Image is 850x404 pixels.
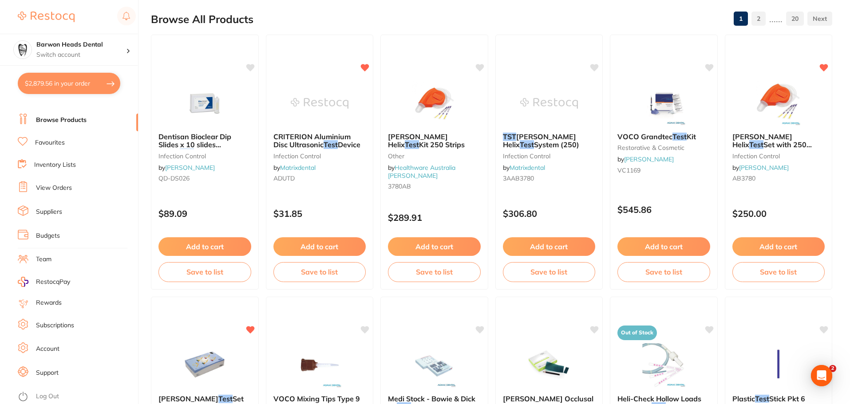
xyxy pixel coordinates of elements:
[158,174,190,182] span: QD-DS026
[180,149,194,157] em: Test
[503,237,596,256] button: Add to cart
[151,13,253,26] h2: Browse All Products
[750,343,807,388] img: Plastic Test Stick Pkt 6
[624,155,674,163] a: [PERSON_NAME]
[273,262,366,282] button: Save to list
[14,41,32,59] img: Barwon Heads Dental
[617,166,640,174] span: VC1169
[388,212,481,223] p: $289.91
[617,204,710,215] p: $545.86
[158,394,218,403] span: [PERSON_NAME]
[635,343,692,388] img: Heli-Check Hollow Loads Challenge Test
[732,395,825,403] b: Plastic Test Stick Pkt 6
[158,237,251,256] button: Add to cart
[672,132,687,141] em: Test
[405,343,463,388] img: Medi Stock - Bowie & Dick 20 Test Packs / Box
[36,116,87,125] a: Browse Products
[273,174,295,182] span: ADUTD
[732,237,825,256] button: Add to cart
[617,326,657,340] span: Out of Stock
[35,138,65,147] a: Favourites
[388,132,448,149] span: [PERSON_NAME] Helix
[769,14,783,24] p: ......
[734,10,748,27] a: 1
[280,164,316,172] a: Matrixdental
[18,390,135,404] button: Log Out
[751,10,766,27] a: 2
[510,164,545,172] a: Matrixdental
[617,155,674,163] span: by
[617,262,710,282] button: Save to list
[36,345,59,353] a: Account
[503,174,534,182] span: 3AAB3780
[273,133,366,149] b: CRITERION Aluminium Disc Ultrasonic Test Device
[732,208,825,219] p: $250.00
[388,262,481,282] button: Save to list
[18,73,120,94] button: $2,879.56 in your order
[755,394,769,403] em: Test
[786,10,804,27] a: 20
[811,365,832,386] div: Open Intercom Messenger
[273,153,366,160] small: infection control
[273,132,351,149] span: CRITERION Aluminium Disc Ultrasonic
[503,262,596,282] button: Save to list
[829,365,836,372] span: 2
[291,81,348,126] img: CRITERION Aluminium Disc Ultrasonic Test Device
[158,208,251,219] p: $89.09
[617,133,710,141] b: VOCO Grandtec Test Kit
[338,140,360,149] span: Device
[732,262,825,282] button: Save to list
[388,153,481,160] small: other
[750,81,807,126] img: Browne Helix Test Set with 250 Strips
[273,208,366,219] p: $31.85
[739,164,789,172] a: [PERSON_NAME]
[503,132,576,149] span: [PERSON_NAME] Helix
[520,81,578,126] img: TST Browne Helix Test System (250)
[388,164,455,180] a: Healthware Australia [PERSON_NAME]
[769,394,805,403] span: Stick Pkt 6
[749,140,763,149] em: Test
[36,40,126,49] h4: Barwon Heads Dental
[18,7,75,27] a: Restocq Logo
[18,277,28,287] img: RestocqPay
[388,182,411,190] span: 3780AB
[732,394,755,403] span: Plastic
[36,369,59,377] a: Support
[324,140,338,149] em: Test
[218,394,233,403] em: Test
[36,231,60,240] a: Budgets
[36,208,62,216] a: Suppliers
[36,392,59,401] a: Log Out
[158,132,231,157] span: Dentisan Bioclear Dip Slides x 10 slides Water
[732,132,792,149] span: [PERSON_NAME] Helix
[388,237,481,256] button: Add to cart
[36,321,74,330] a: Subscriptions
[158,133,251,149] b: Dentisan Bioclear Dip Slides x 10 slides Water Test
[273,237,366,256] button: Add to cart
[617,132,672,141] span: VOCO Grandtec
[388,164,455,180] span: by
[520,140,534,149] em: Test
[273,164,316,172] span: by
[503,133,596,149] b: TST Browne Helix Test System (250)
[419,140,465,149] span: Kit 250 Strips
[158,262,251,282] button: Save to list
[36,298,62,307] a: Rewards
[388,133,481,149] b: Browne Helix Test Kit 250 Strips
[503,132,516,141] em: TST
[732,153,825,160] small: infection control
[36,278,70,286] span: RestocqPay
[158,164,215,172] span: by
[732,164,789,172] span: by
[732,174,755,182] span: AB3780
[18,277,70,287] a: RestocqPay
[18,12,75,22] img: Restocq Logo
[176,343,233,388] img: HAWE Test Set Sensor Holder System
[687,132,696,141] span: Kit
[617,237,710,256] button: Add to cart
[635,81,692,126] img: VOCO Grandtec Test Kit
[503,208,596,219] p: $306.80
[165,164,215,172] a: [PERSON_NAME]
[405,81,463,126] img: Browne Helix Test Kit 250 Strips
[520,343,578,388] img: KERR Occlusal Wax Indicator Strips 32mm x 180 & Pencil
